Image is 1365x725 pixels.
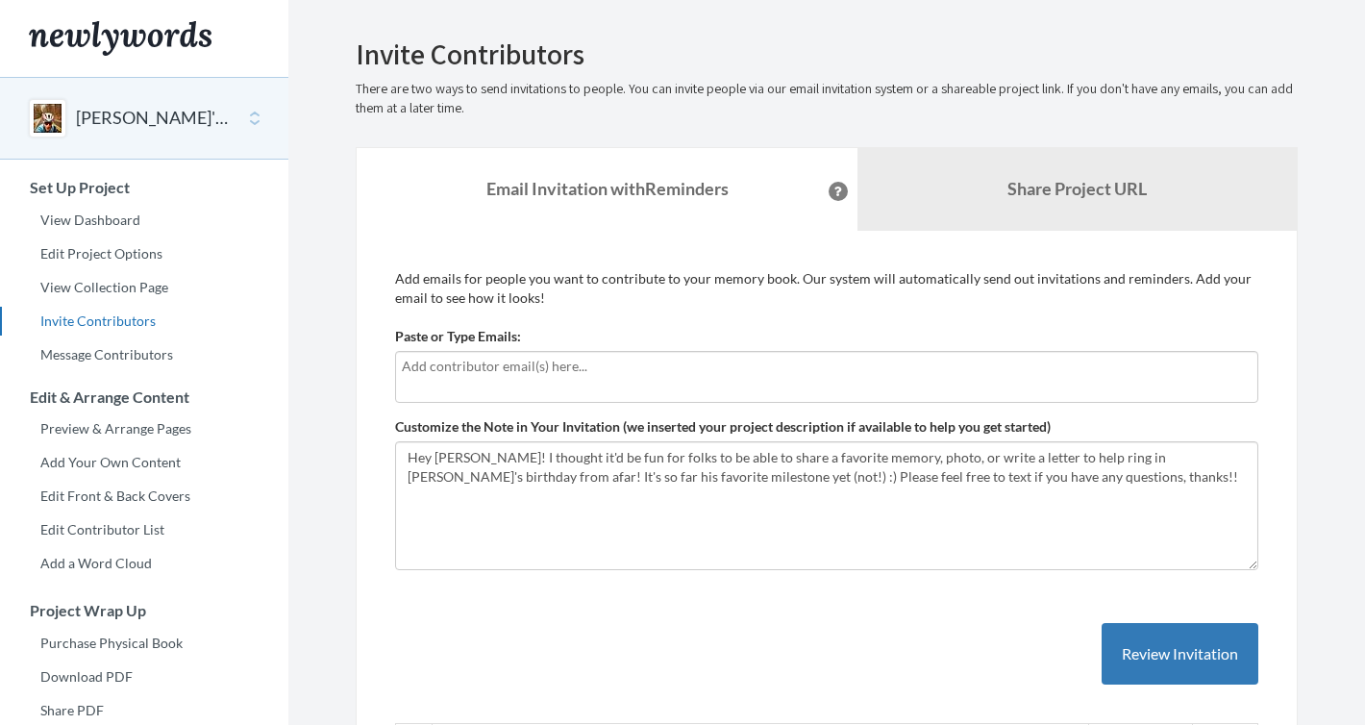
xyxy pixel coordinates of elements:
h3: Edit & Arrange Content [1,388,288,406]
textarea: Hey [PERSON_NAME]! I thought it'd be fun for folks to be able to share a favorite memory, photo, ... [395,441,1258,570]
input: Add contributor email(s) here... [402,356,1252,377]
p: Add emails for people you want to contribute to your memory book. Our system will automatically s... [395,269,1258,308]
strong: Email Invitation with Reminders [486,178,729,199]
label: Paste or Type Emails: [395,327,521,346]
h3: Project Wrap Up [1,602,288,619]
p: There are two ways to send invitations to people. You can invite people via our email invitation ... [356,80,1298,118]
h3: Set Up Project [1,179,288,196]
button: Review Invitation [1102,623,1258,686]
img: Newlywords logo [29,21,211,56]
button: [PERSON_NAME]'s 40th Birthday [76,106,232,131]
h2: Invite Contributors [356,38,1298,70]
label: Customize the Note in Your Invitation (we inserted your project description if available to help ... [395,417,1051,437]
b: Share Project URL [1007,178,1147,199]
